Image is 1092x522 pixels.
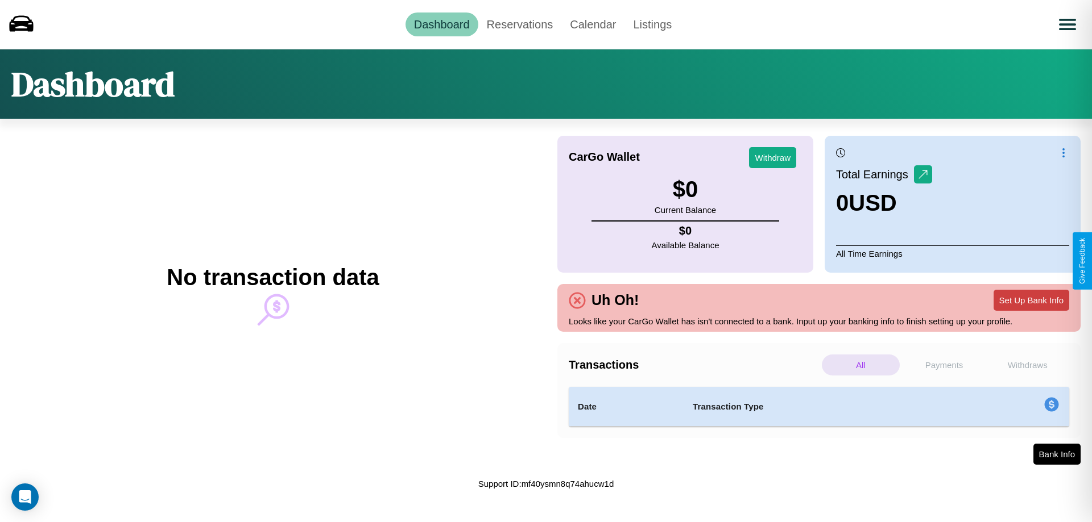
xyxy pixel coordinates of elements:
[167,265,379,290] h2: No transaction data
[749,147,796,168] button: Withdraw
[836,245,1069,261] p: All Time Earnings
[693,400,951,414] h4: Transaction Type
[569,314,1069,329] p: Looks like your CarGo Wallet has isn't connected to a bank. Input up your banking info to finish ...
[1078,238,1086,284] div: Give Feedback
[655,202,716,218] p: Current Balance
[561,12,624,36] a: Calendar
[836,164,914,185] p: Total Earnings
[11,483,39,511] div: Open Intercom Messenger
[1033,444,1081,465] button: Bank Info
[569,151,640,164] h4: CarGo Wallet
[478,476,614,491] p: Support ID: mf40ysmn8q74ahucw1d
[11,61,175,107] h1: Dashboard
[569,387,1069,427] table: simple table
[624,12,680,36] a: Listings
[578,400,675,414] h4: Date
[988,354,1066,375] p: Withdraws
[478,12,562,36] a: Reservations
[652,224,719,237] h4: $ 0
[569,358,819,371] h4: Transactions
[652,237,719,253] p: Available Balance
[1052,9,1083,40] button: Open menu
[822,354,900,375] p: All
[836,190,932,216] h3: 0 USD
[905,354,983,375] p: Payments
[586,292,644,308] h4: Uh Oh!
[655,177,716,202] h3: $ 0
[994,290,1069,311] button: Set Up Bank Info
[406,12,478,36] a: Dashboard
